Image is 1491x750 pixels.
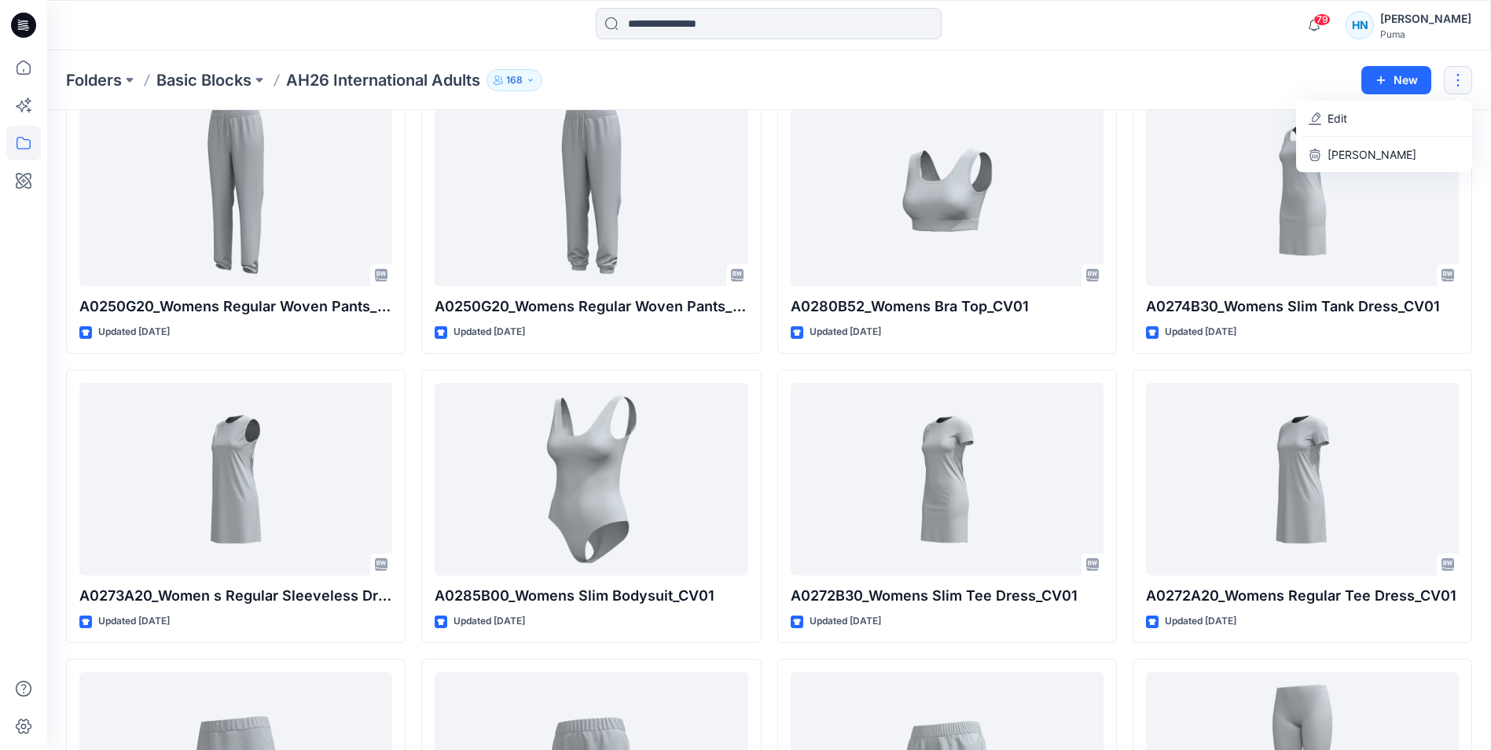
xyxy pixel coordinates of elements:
p: A0274B30_Womens Slim Tank Dress_CV01 [1146,296,1459,318]
p: 168 [506,72,523,89]
button: New [1361,66,1431,94]
a: A0274B30_Womens Slim Tank Dress_CV01 [1146,94,1459,286]
a: Basic Blocks [156,69,252,91]
p: Updated [DATE] [810,324,881,340]
p: Updated [DATE] [454,613,525,630]
p: Updated [DATE] [1165,324,1236,340]
p: A0272A20_Womens Regular Tee Dress_CV01 [1146,585,1459,607]
a: A0250G20_Womens Regular Woven Pants_Mid Waist_Closed Cuff_CV01 [435,94,747,286]
div: Puma [1380,28,1471,40]
p: A0250G20_Womens Regular Woven Pants_Mid Waist_Open Hem_CV02 [79,296,392,318]
p: A0250G20_Womens Regular Woven Pants_Mid Waist_Closed Cuff_CV01 [435,296,747,318]
p: [PERSON_NAME] [1328,146,1416,163]
span: 79 [1313,13,1331,26]
p: Updated [DATE] [98,613,170,630]
p: A0272B30_Womens Slim Tee Dress_CV01 [791,585,1104,607]
p: AH26 International Adults [286,69,480,91]
p: Updated [DATE] [810,613,881,630]
p: A0273A20_Women s Regular Sleeveless Dress_CV01 [79,585,392,607]
p: Updated [DATE] [98,324,170,340]
a: A0272A20_Womens Regular Tee Dress_CV01 [1146,383,1459,575]
a: A0285B00_Womens Slim Bodysuit_CV01 [435,383,747,575]
a: A0272B30_Womens Slim Tee Dress_CV01 [791,383,1104,575]
p: Updated [DATE] [454,324,525,340]
div: [PERSON_NAME] [1380,9,1471,28]
p: Updated [DATE] [1165,613,1236,630]
a: A0280B52_Womens Bra Top_CV01 [791,94,1104,286]
a: A0273A20_Women s Regular Sleeveless Dress_CV01 [79,383,392,575]
p: A0285B00_Womens Slim Bodysuit_CV01 [435,585,747,607]
p: Edit [1328,110,1347,127]
a: Folders [66,69,122,91]
a: A0250G20_Womens Regular Woven Pants_Mid Waist_Open Hem_CV02 [79,94,392,286]
p: A0280B52_Womens Bra Top_CV01 [791,296,1104,318]
button: 168 [487,69,542,91]
div: HN [1346,11,1374,39]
